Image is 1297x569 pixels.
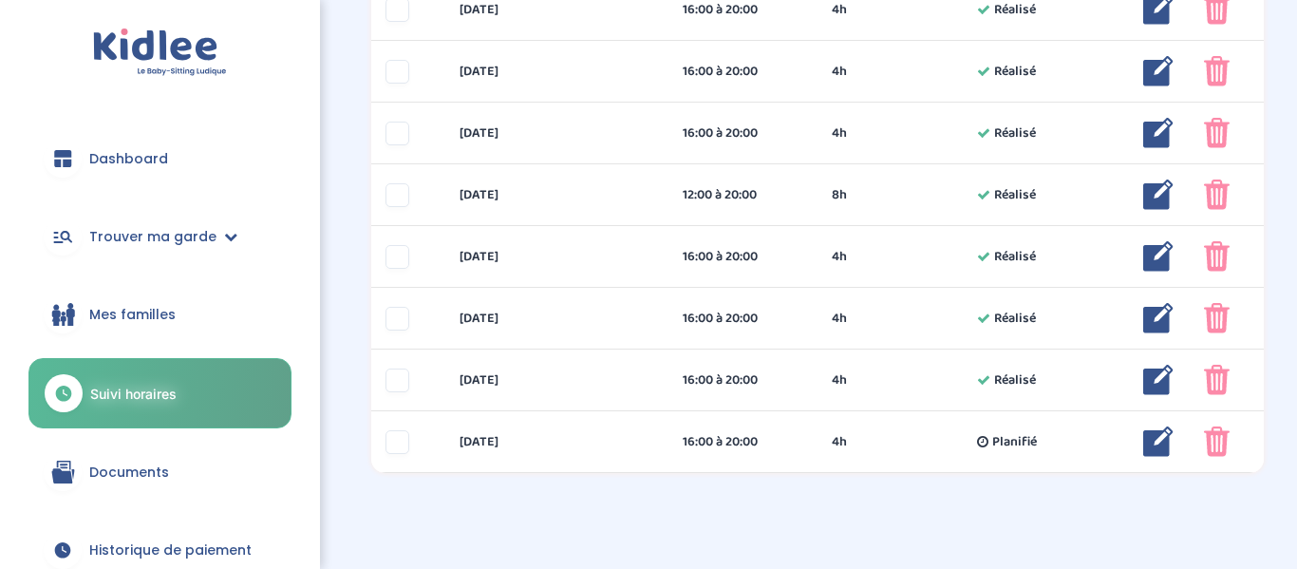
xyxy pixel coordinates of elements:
[90,384,177,404] span: Suivi horaires
[994,309,1036,329] span: Réalisé
[994,185,1036,205] span: Réalisé
[89,305,176,325] span: Mes familles
[445,370,668,390] div: [DATE]
[1204,427,1230,457] img: poubelle_rose.png
[683,123,803,143] div: 16:00 à 20:00
[832,247,847,267] span: 4h
[1204,180,1230,210] img: poubelle_rose.png
[445,62,668,82] div: [DATE]
[832,62,847,82] span: 4h
[683,185,803,205] div: 12:00 à 20:00
[683,370,803,390] div: 16:00 à 20:00
[832,370,847,390] span: 4h
[1204,303,1230,333] img: poubelle_rose.png
[1204,241,1230,272] img: poubelle_rose.png
[994,62,1036,82] span: Réalisé
[994,370,1036,390] span: Réalisé
[445,247,668,267] div: [DATE]
[683,247,803,267] div: 16:00 à 20:00
[1143,427,1174,457] img: modifier_bleu.png
[28,280,291,349] a: Mes familles
[1204,118,1230,148] img: poubelle_rose.png
[445,309,668,329] div: [DATE]
[89,463,169,483] span: Documents
[994,247,1036,267] span: Réalisé
[832,185,847,205] span: 8h
[1143,241,1174,272] img: modifier_bleu.png
[1204,56,1230,86] img: poubelle_rose.png
[1143,365,1174,395] img: modifier_bleu.png
[992,432,1037,452] span: Planifié
[832,432,847,452] span: 4h
[1143,303,1174,333] img: modifier_bleu.png
[445,123,668,143] div: [DATE]
[832,309,847,329] span: 4h
[89,227,216,247] span: Trouver ma garde
[1204,365,1230,395] img: poubelle_rose.png
[445,432,668,452] div: [DATE]
[445,185,668,205] div: [DATE]
[1143,56,1174,86] img: modifier_bleu.png
[683,432,803,452] div: 16:00 à 20:00
[28,358,291,428] a: Suivi horaires
[994,123,1036,143] span: Réalisé
[89,541,252,560] span: Historique de paiement
[683,62,803,82] div: 16:00 à 20:00
[93,28,227,77] img: logo.svg
[28,202,291,271] a: Trouver ma garde
[683,309,803,329] div: 16:00 à 20:00
[89,149,168,169] span: Dashboard
[28,438,291,506] a: Documents
[1143,118,1174,148] img: modifier_bleu.png
[28,124,291,193] a: Dashboard
[1143,180,1174,210] img: modifier_bleu.png
[832,123,847,143] span: 4h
